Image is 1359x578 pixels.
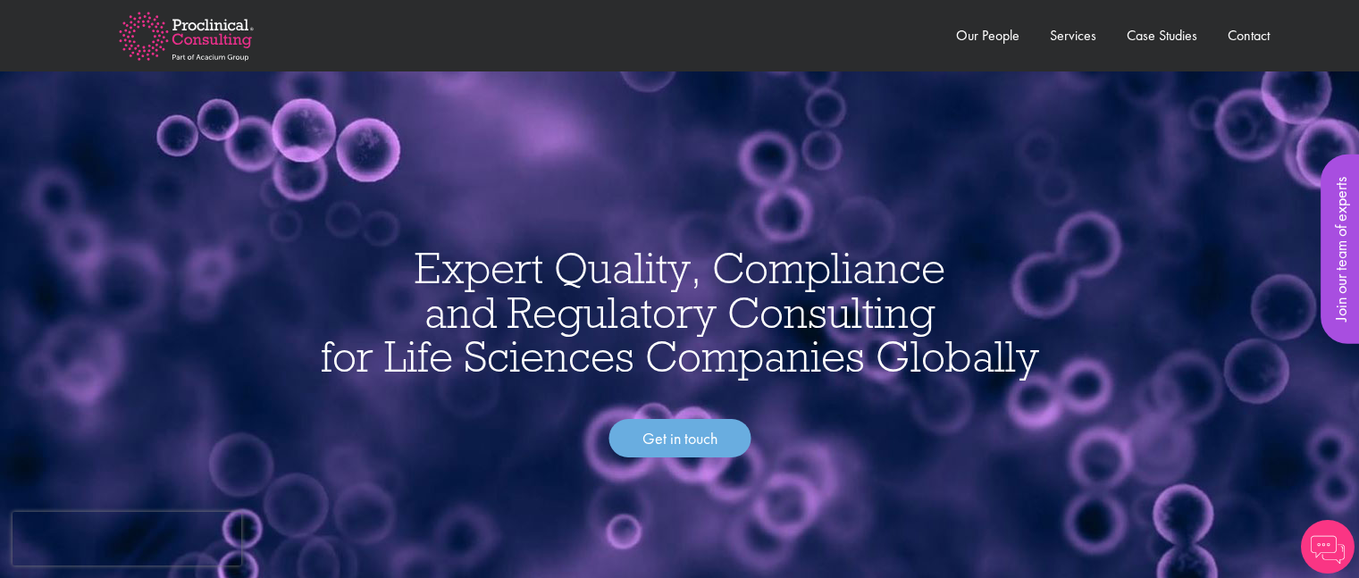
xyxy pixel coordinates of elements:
[1228,26,1270,45] a: Contact
[1301,520,1355,574] img: Chatbot
[1127,26,1197,45] a: Case Studies
[956,26,1019,45] a: Our People
[1050,26,1096,45] a: Services
[608,419,751,458] a: Get in touch
[18,246,1341,379] h1: Expert Quality, Compliance and Regulatory Consulting for Life Sciences Companies Globally
[13,512,241,565] iframe: reCAPTCHA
